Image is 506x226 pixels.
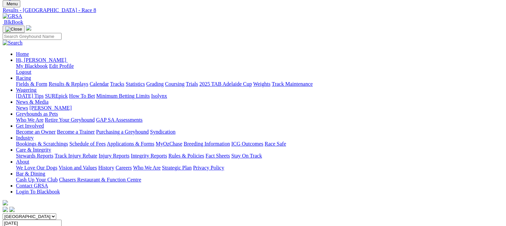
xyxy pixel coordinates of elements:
a: News [16,105,28,111]
div: Care & Integrity [16,153,503,159]
a: About [16,159,29,165]
img: Search [3,40,23,46]
div: Wagering [16,93,503,99]
a: Breeding Information [184,141,230,147]
a: Results - [GEOGRAPHIC_DATA] - Race 8 [3,7,503,13]
a: Syndication [150,129,175,135]
img: Close [5,27,22,32]
a: Chasers Restaurant & Function Centre [59,177,141,182]
a: Who We Are [133,165,161,170]
img: GRSA [3,13,22,19]
a: BlkBook [3,19,23,25]
a: Results & Replays [49,81,88,87]
a: Weights [253,81,270,87]
img: logo-grsa-white.png [26,25,31,31]
a: Industry [16,135,34,141]
a: Stewards Reports [16,153,53,159]
a: Stay On Track [231,153,262,159]
a: Fields & Form [16,81,47,87]
a: Careers [115,165,132,170]
a: My Blackbook [16,63,48,69]
div: Hi, [PERSON_NAME] [16,63,503,75]
div: About [16,165,503,171]
span: Menu [7,1,18,6]
img: twitter.svg [9,207,15,212]
a: Privacy Policy [193,165,224,170]
a: Coursing [165,81,185,87]
a: Become a Trainer [57,129,95,135]
button: Toggle navigation [3,0,20,7]
div: Bar & Dining [16,177,503,183]
a: Trials [186,81,198,87]
a: 2025 TAB Adelaide Cup [199,81,252,87]
div: Get Involved [16,129,503,135]
a: Schedule of Fees [69,141,105,147]
a: Calendar [89,81,109,87]
a: Contact GRSA [16,183,48,188]
a: Fact Sheets [206,153,230,159]
a: Track Injury Rebate [55,153,97,159]
div: Industry [16,141,503,147]
a: Purchasing a Greyhound [96,129,149,135]
a: Racing [16,75,31,81]
a: SUREpick [45,93,68,99]
a: ICG Outcomes [231,141,263,147]
a: Race Safe [264,141,286,147]
a: Bar & Dining [16,171,45,176]
a: Hi, [PERSON_NAME] [16,57,68,63]
a: Grading [146,81,164,87]
a: Edit Profile [49,63,74,69]
a: MyOzChase [156,141,182,147]
a: Injury Reports [98,153,129,159]
span: BlkBook [4,19,23,25]
input: Search [3,33,62,40]
a: History [98,165,114,170]
a: Home [16,51,29,57]
a: We Love Our Dogs [16,165,57,170]
a: Rules & Policies [168,153,204,159]
button: Toggle navigation [3,26,25,33]
a: Integrity Reports [131,153,167,159]
a: Statistics [126,81,145,87]
a: Retire Your Greyhound [45,117,95,123]
a: Login To Blackbook [16,189,60,194]
a: GAP SA Assessments [96,117,143,123]
a: How To Bet [69,93,95,99]
a: Minimum Betting Limits [96,93,150,99]
img: logo-grsa-white.png [3,200,8,205]
a: [DATE] Tips [16,93,44,99]
img: facebook.svg [3,207,8,212]
a: Tracks [110,81,124,87]
a: Wagering [16,87,37,93]
a: Care & Integrity [16,147,51,153]
a: Logout [16,69,31,75]
a: Strategic Plan [162,165,192,170]
div: Racing [16,81,503,87]
a: Vision and Values [59,165,97,170]
a: Greyhounds as Pets [16,111,58,117]
a: Bookings & Scratchings [16,141,68,147]
a: Who We Are [16,117,44,123]
a: Become an Owner [16,129,56,135]
a: Get Involved [16,123,44,129]
a: Applications & Forms [107,141,154,147]
a: Cash Up Your Club [16,177,58,182]
a: [PERSON_NAME] [29,105,72,111]
a: Track Maintenance [272,81,313,87]
div: News & Media [16,105,503,111]
div: Greyhounds as Pets [16,117,503,123]
span: Hi, [PERSON_NAME] [16,57,66,63]
a: Isolynx [151,93,167,99]
a: News & Media [16,99,49,105]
